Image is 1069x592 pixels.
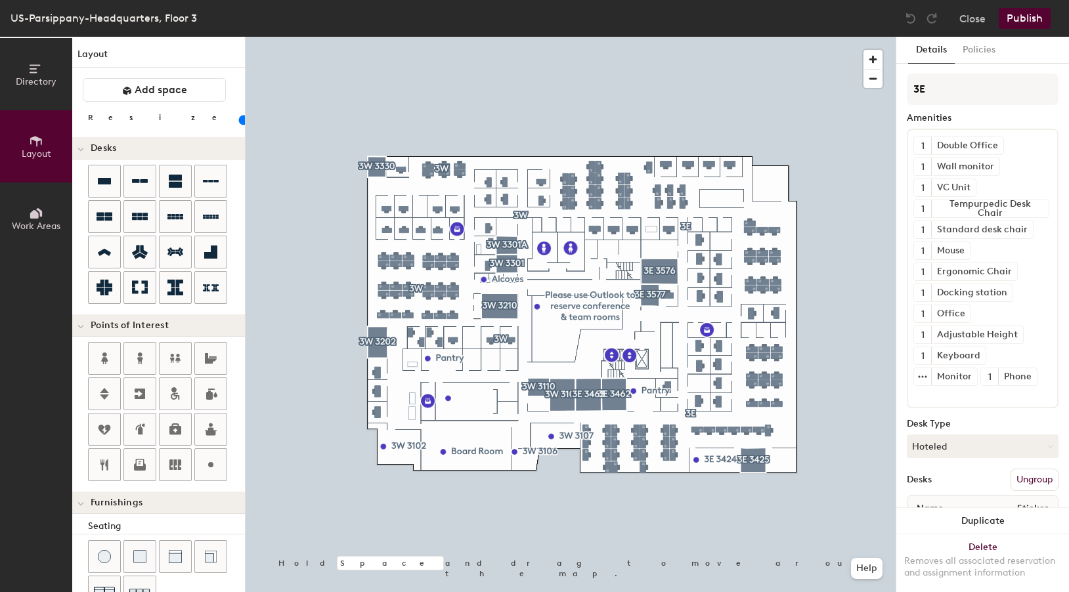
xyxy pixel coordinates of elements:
span: 1 [921,160,925,174]
div: US-Parsippany-Headquarters, Floor 3 [11,10,197,26]
div: Wall monitor [931,158,999,175]
div: Docking station [931,284,1013,301]
span: Directory [16,76,56,87]
button: 1 [914,347,931,364]
span: Add space [135,83,187,96]
span: Points of Interest [91,320,169,331]
span: 1 [921,328,925,342]
span: 1 [921,244,925,258]
img: Stool [98,550,111,563]
h1: Layout [72,47,245,68]
div: Ergonomic Chair [931,263,1017,280]
span: Furnishings [91,497,142,508]
span: 1 [921,202,925,216]
div: Adjustable Height [931,326,1023,343]
div: Keyboard [931,347,986,364]
button: Help [851,558,883,579]
div: Double Office [931,137,1003,154]
div: Phone [998,368,1037,385]
button: 1 [914,305,931,322]
span: 1 [988,370,992,384]
img: Undo [904,12,917,25]
span: 1 [921,223,925,237]
div: Resize [88,112,233,123]
span: 1 [921,181,925,195]
button: Couch (middle) [159,540,192,573]
button: Close [959,8,986,29]
button: 1 [914,221,931,238]
button: Cushion [123,540,156,573]
button: 1 [914,200,931,217]
img: Couch (middle) [169,550,182,563]
span: Work Areas [12,221,60,232]
div: Tempurpedic Desk Chair [931,200,1049,217]
div: Removes all associated reservation and assignment information [904,555,1061,579]
button: 1 [914,179,931,196]
span: 1 [921,349,925,363]
button: 1 [914,326,931,343]
button: Add space [83,78,226,102]
button: Couch (corner) [194,540,227,573]
button: 1 [914,242,931,259]
div: Seating [88,519,245,534]
div: Monitor [931,368,977,385]
span: Sticker [1011,497,1055,520]
button: 1 [914,137,931,154]
button: 1 [914,284,931,301]
div: Office [931,305,971,322]
span: 1 [921,139,925,153]
img: Cushion [133,550,146,563]
button: Duplicate [896,508,1069,534]
span: 1 [921,286,925,300]
button: DeleteRemoves all associated reservation and assignment information [896,534,1069,592]
img: Couch (corner) [204,550,217,563]
button: Ungroup [1011,469,1058,491]
div: Amenities [907,113,1058,123]
button: 1 [914,263,931,280]
button: Policies [955,37,1003,64]
img: Redo [925,12,938,25]
div: Desks [907,475,932,485]
div: VC Unit [931,179,976,196]
button: Stool [88,540,121,573]
div: Standard desk chair [931,221,1033,238]
button: Details [908,37,955,64]
span: 1 [921,265,925,279]
button: Publish [999,8,1051,29]
span: Layout [22,148,51,159]
div: Mouse [931,242,970,259]
button: 1 [914,158,931,175]
button: 1 [981,368,998,385]
button: Hoteled [907,434,1058,458]
span: 1 [921,307,925,321]
span: Name [910,497,950,520]
span: Desks [91,143,116,154]
div: Desk Type [907,419,1058,429]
